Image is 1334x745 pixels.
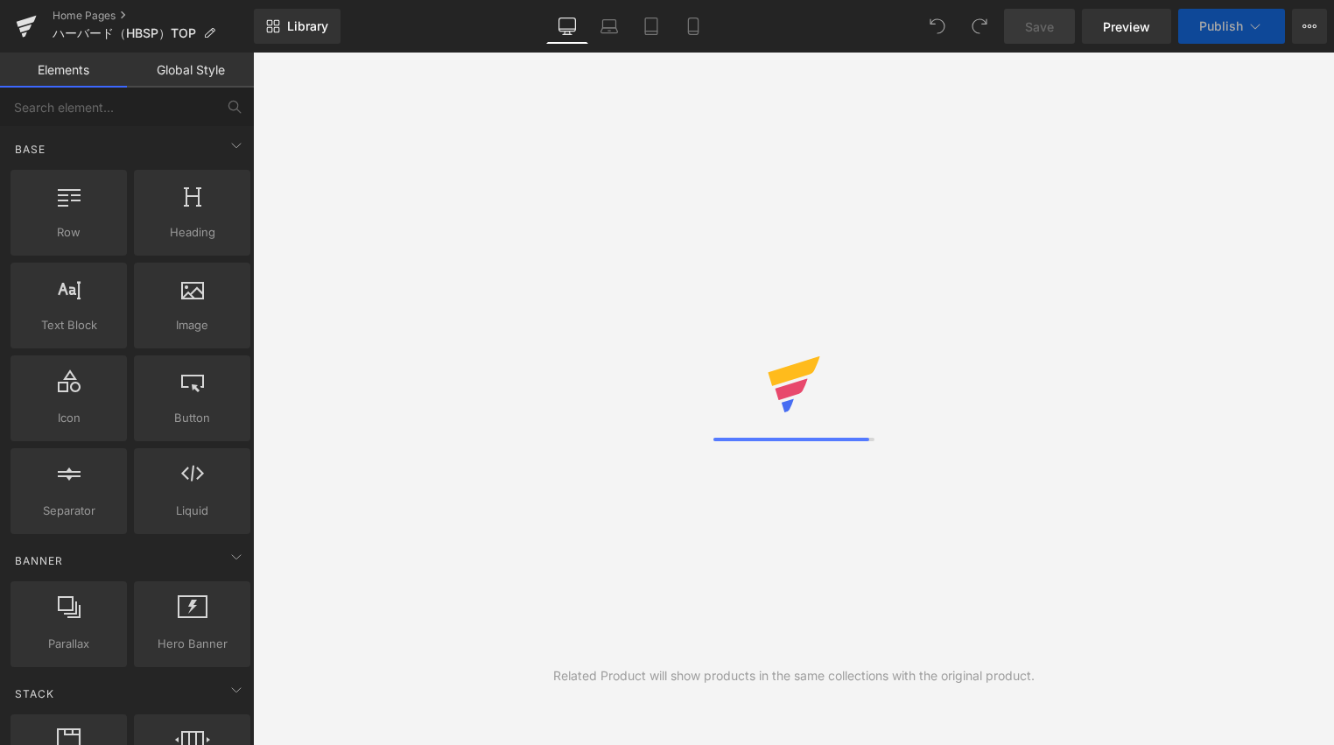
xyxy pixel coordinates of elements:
span: Heading [139,223,245,242]
span: Icon [16,409,122,427]
span: Base [13,141,47,158]
span: Image [139,316,245,334]
span: Row [16,223,122,242]
span: Parallax [16,635,122,653]
span: Stack [13,685,56,702]
a: Preview [1082,9,1171,44]
span: Preview [1103,18,1150,36]
a: Tablet [630,9,672,44]
span: Save [1025,18,1054,36]
span: Library [287,18,328,34]
a: Desktop [546,9,588,44]
a: Mobile [672,9,714,44]
div: Related Product will show products in the same collections with the original product. [553,666,1035,685]
span: Liquid [139,502,245,520]
span: Publish [1199,19,1243,33]
a: Laptop [588,9,630,44]
span: ハーバード（HBSP）TOP [53,26,196,40]
a: Global Style [127,53,254,88]
span: Hero Banner [139,635,245,653]
button: Redo [962,9,997,44]
a: New Library [254,9,341,44]
button: Undo [920,9,955,44]
button: More [1292,9,1327,44]
span: Banner [13,552,65,569]
span: Separator [16,502,122,520]
a: Home Pages [53,9,254,23]
span: Text Block [16,316,122,334]
span: Button [139,409,245,427]
button: Publish [1178,9,1285,44]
